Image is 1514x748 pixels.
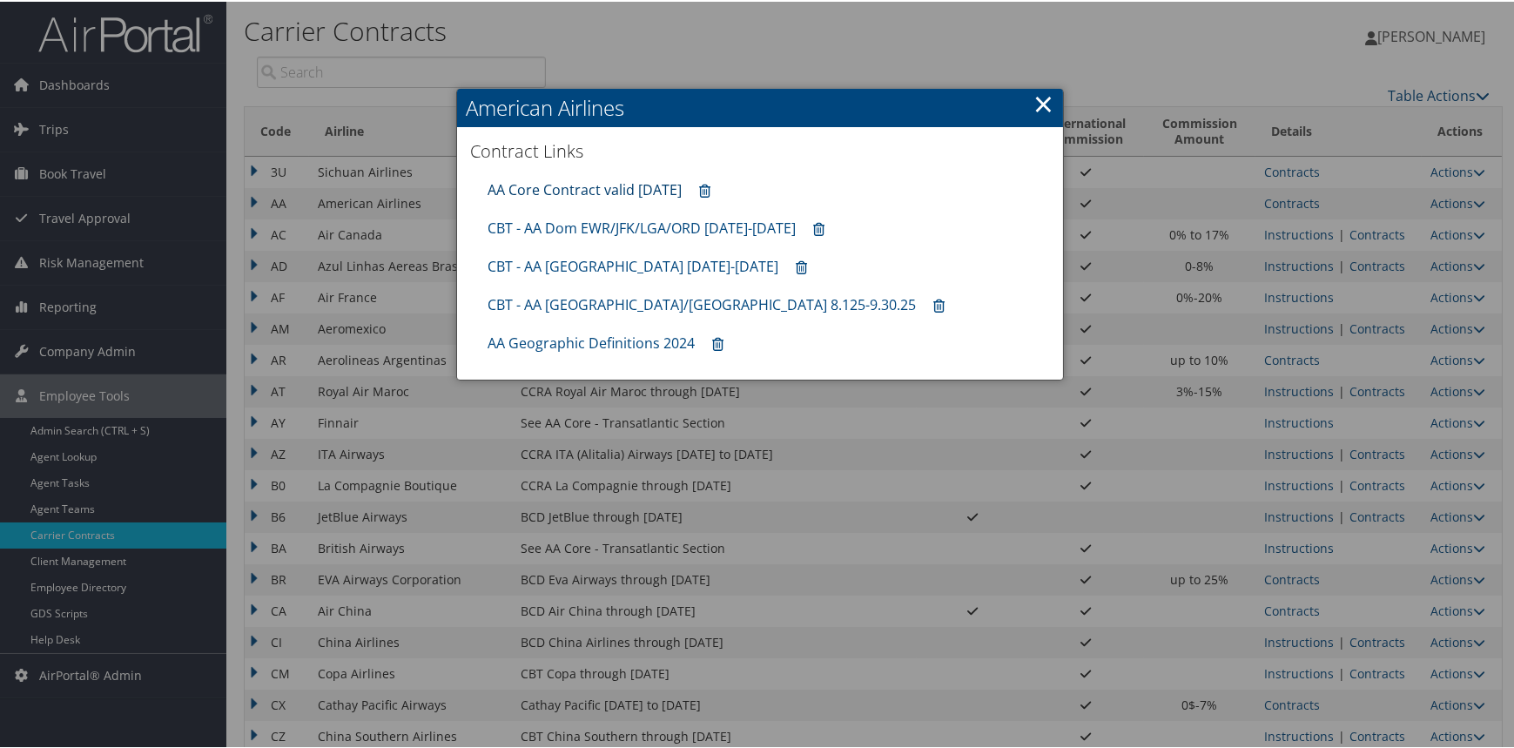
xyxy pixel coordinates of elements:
[470,138,1050,162] h3: Contract Links
[488,179,682,198] a: AA Core Contract valid [DATE]
[488,217,796,236] a: CBT - AA Dom EWR/JFK/LGA/ORD [DATE]-[DATE]
[804,212,833,244] a: Remove contract
[1033,84,1053,119] a: ×
[488,255,778,274] a: CBT - AA [GEOGRAPHIC_DATA] [DATE]-[DATE]
[690,173,719,206] a: Remove contract
[787,250,816,282] a: Remove contract
[703,327,732,359] a: Remove contract
[457,87,1063,125] h2: American Airlines
[488,332,695,351] a: AA Geographic Definitions 2024
[925,288,953,320] a: Remove contract
[488,293,916,313] a: CBT - AA [GEOGRAPHIC_DATA]/[GEOGRAPHIC_DATA] 8.125-9.30.25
